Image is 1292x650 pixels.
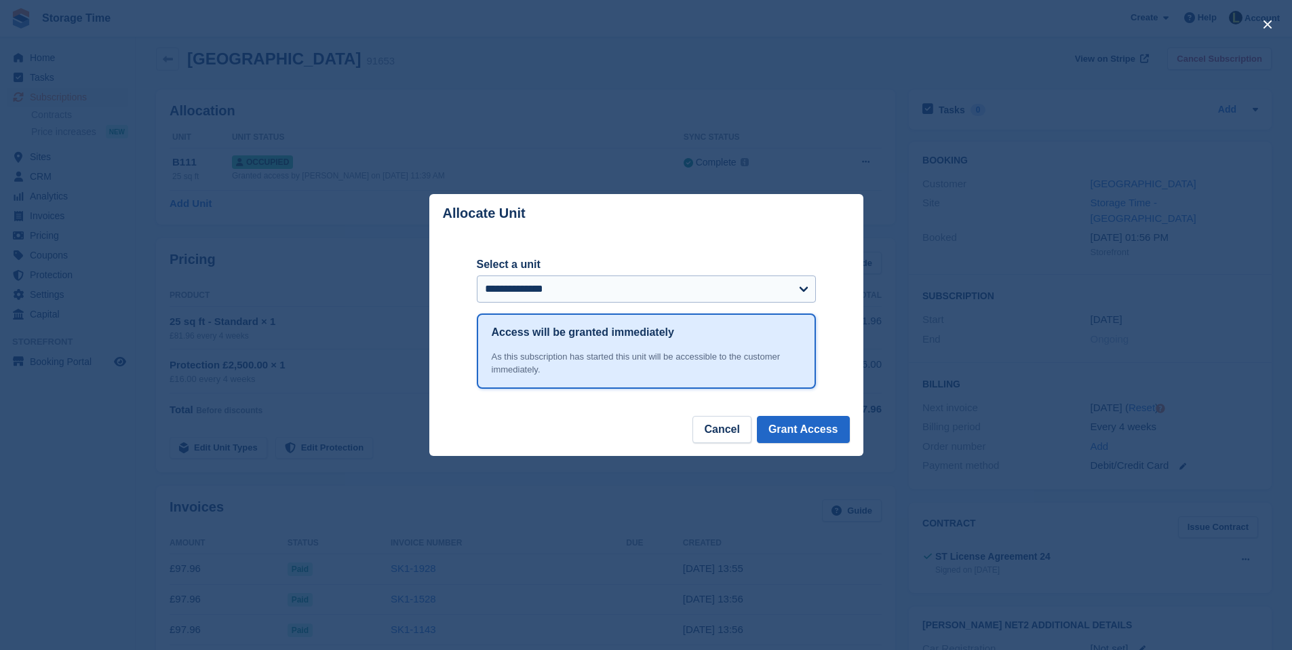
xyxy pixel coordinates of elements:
h1: Access will be granted immediately [492,324,674,341]
button: close [1257,14,1278,35]
button: Cancel [692,416,751,443]
label: Select a unit [477,256,816,273]
p: Allocate Unit [443,206,526,221]
div: As this subscription has started this unit will be accessible to the customer immediately. [492,350,801,377]
button: Grant Access [757,416,850,443]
